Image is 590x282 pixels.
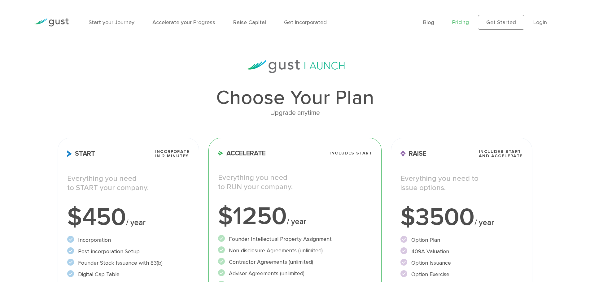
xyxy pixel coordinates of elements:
[89,19,134,26] a: Start your Journey
[218,269,372,278] li: Advisor Agreements (unlimited)
[400,247,523,256] li: 409A Valuation
[233,19,266,26] a: Raise Capital
[58,88,532,108] h1: Choose Your Plan
[400,150,426,157] span: Raise
[330,151,372,155] span: Includes START
[155,150,190,158] span: Incorporate in 2 Minutes
[67,150,95,157] span: Start
[67,247,190,256] li: Post-incorporation Setup
[126,218,146,227] span: / year
[34,18,69,27] img: Gust Logo
[218,204,372,229] div: $1250
[400,150,406,157] img: Raise Icon
[218,235,372,243] li: Founder Intellectual Property Assignment
[400,205,523,230] div: $3500
[423,19,434,26] a: Blog
[287,217,306,226] span: / year
[67,205,190,230] div: $450
[533,19,547,26] a: Login
[479,150,523,158] span: Includes START and ACCELERATE
[478,15,524,30] a: Get Started
[452,19,469,26] a: Pricing
[218,173,372,192] p: Everything you need to RUN your company.
[152,19,215,26] a: Accelerate your Progress
[67,270,190,279] li: Digital Cap Table
[474,218,494,227] span: / year
[400,174,523,193] p: Everything you need to issue options.
[218,246,372,255] li: Non-disclosure Agreements (unlimited)
[246,60,345,73] img: gust-launch-logos.svg
[400,259,523,267] li: Option Issuance
[218,258,372,266] li: Contractor Agreements (unlimited)
[400,270,523,279] li: Option Exercise
[67,259,190,267] li: Founder Stock Issuance with 83(b)
[400,236,523,244] li: Option Plan
[67,150,72,157] img: Start Icon X2
[218,151,223,156] img: Accelerate Icon
[58,108,532,118] div: Upgrade anytime
[67,174,190,193] p: Everything you need to START your company.
[218,150,266,157] span: Accelerate
[67,236,190,244] li: Incorporation
[284,19,327,26] a: Get Incorporated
